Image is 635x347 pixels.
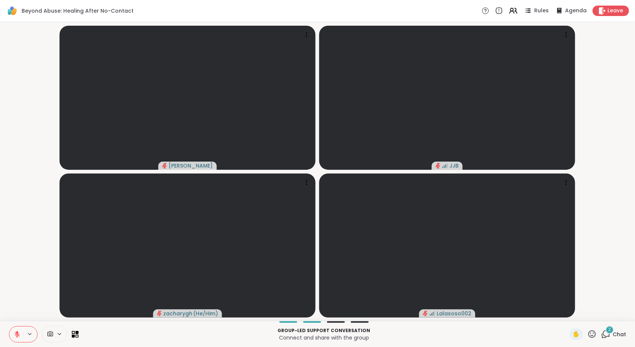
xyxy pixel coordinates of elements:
[83,334,565,341] p: Connect and share with the group
[573,330,580,339] span: ✋
[437,310,472,317] span: Lalasoso002
[22,7,134,15] span: Beyond Abuse: Healing After No-Contact
[83,327,565,334] p: Group-led support conversation
[609,327,611,333] span: 2
[450,162,459,169] span: JJB
[565,7,587,15] span: Agenda
[164,310,193,317] span: zacharygh
[534,7,549,15] span: Rules
[193,310,218,317] span: ( He/Him )
[162,163,167,168] span: audio-muted
[436,163,441,168] span: audio-muted
[169,162,213,169] span: [PERSON_NAME]
[6,4,19,17] img: ShareWell Logomark
[613,331,626,338] span: Chat
[423,311,428,316] span: audio-muted
[157,311,162,316] span: audio-muted
[607,7,623,15] span: Leave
